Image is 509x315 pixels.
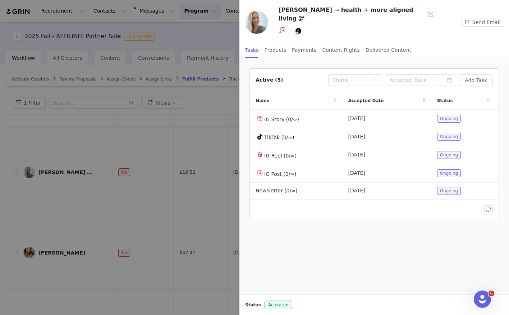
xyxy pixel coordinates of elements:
[256,76,283,84] div: Active (5)
[437,151,461,159] span: Ongoing
[256,188,297,193] span: Newsletter (0/∞)
[292,42,317,58] div: Payments
[373,78,378,83] i: icon: down
[264,171,296,177] span: IG Post (0/∞)
[249,68,499,220] article: Active
[322,42,360,58] div: Content Rights
[447,78,452,83] i: icon: calendar
[462,18,503,27] button: Send Email
[256,97,270,104] span: Name
[245,11,268,34] img: 9d246db8-4fe4-43cf-84c4-2dafd3dfb771--s.jpg
[459,74,493,86] button: Add Task
[437,187,461,195] span: Ongoing
[348,133,365,141] span: [DATE]
[348,187,365,195] span: [DATE]
[437,133,461,141] span: Ongoing
[264,117,299,122] span: IG Story (0/∞)
[264,134,294,140] span: TikTok (0/∞)
[333,77,370,84] div: Status
[366,42,411,58] div: Delivered Content
[257,115,263,121] img: instagram.svg
[437,169,461,177] span: Ongoing
[264,153,297,159] span: IG Reel (0/∞)
[437,97,453,104] span: Status
[245,302,261,308] span: Status
[489,291,494,296] span: 6
[348,115,365,122] span: [DATE]
[280,27,286,33] img: instagram.svg
[385,74,456,86] input: Accepted Date
[279,6,425,23] h3: [PERSON_NAME] → health + more aligned living 🕊
[265,42,286,58] div: Products
[474,291,491,308] iframe: Intercom live chat
[257,152,263,157] img: instagram-reels.svg
[348,97,384,104] span: Accepted Date
[437,115,461,123] span: Ongoing
[257,170,263,176] img: instagram.svg
[348,151,365,159] span: [DATE]
[265,301,292,309] span: Activated
[245,42,259,58] div: Tasks
[348,169,365,177] span: [DATE]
